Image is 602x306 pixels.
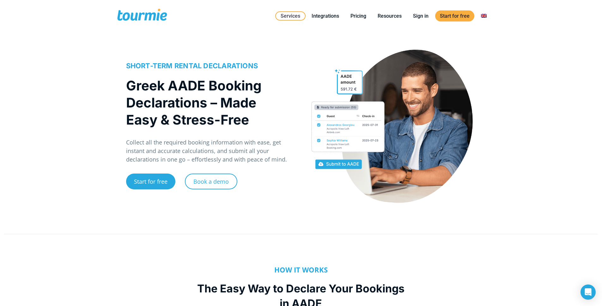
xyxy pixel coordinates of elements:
p: Collect all the required booking information with ease, get instant and accurate calculations, an... [126,138,295,164]
a: Start for free [435,10,474,21]
h1: Greek AADE Booking Declarations – Made Easy & Stress-Free [126,77,288,128]
a: Pricing [346,12,371,20]
a: Services [275,11,306,21]
div: Open Intercom Messenger [581,285,596,300]
a: Resources [373,12,406,20]
a: Sign in [408,12,433,20]
b: HOW IT WORKS [274,265,328,274]
span: SHORT-TERM RENTAL DECLARATIONS [126,62,258,70]
a: Start for free [126,174,175,189]
a: Book a demo [185,174,237,189]
a: Integrations [307,12,344,20]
